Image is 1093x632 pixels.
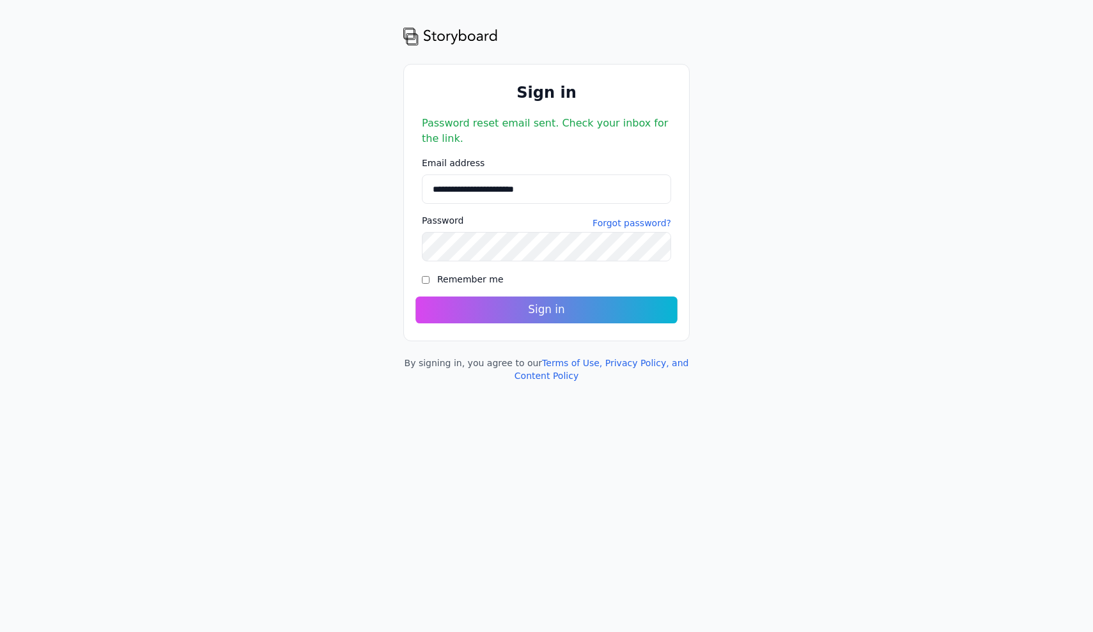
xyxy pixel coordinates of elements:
[403,26,498,46] img: storyboard
[437,274,504,284] label: Remember me
[422,82,671,103] h1: Sign in
[422,116,671,146] div: Password reset email sent. Check your inbox for the link.
[515,358,689,381] a: Terms of Use, Privacy Policy, and Content Policy
[415,297,678,323] button: Sign in
[593,217,671,229] button: Forgot password?
[403,357,690,382] div: By signing in, you agree to our
[422,157,671,169] label: Email address
[422,214,463,227] label: Password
